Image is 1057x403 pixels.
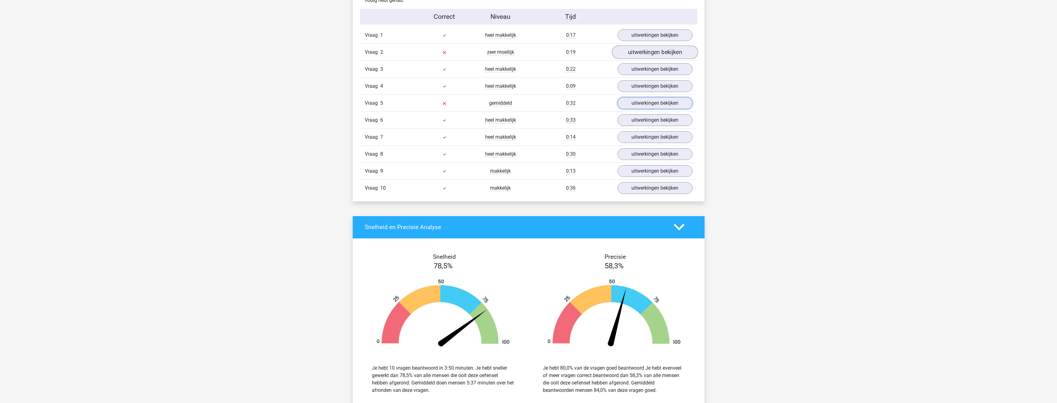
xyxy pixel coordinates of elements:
a: uitwerkingen bekijken [618,148,693,160]
span: 3 [380,66,383,72]
div: Je hebt 80,0% van de vragen goed beantwoord Je hebt evenveel of meer vragen correct beantwoord da... [543,364,685,394]
span: 0:17 [566,32,576,38]
span: Vraag [365,133,380,141]
a: uitwerkingen bekijken [618,131,693,143]
span: gemiddeld [489,100,512,106]
h4: Precisie [536,253,695,260]
a: uitwerkingen bekijken [618,80,693,92]
span: 2 [380,49,383,55]
div: Je hebt 10 vragen beantwoord in 3:50 minuten. Je hebt sneller gewerkt dan 78,5% van alle mensen d... [372,364,514,394]
span: Vraag [365,167,380,175]
div: Tijd [528,12,613,22]
span: heel makkelijk [485,134,516,140]
span: Vraag [365,82,380,90]
a: uitwerkingen bekijken [618,114,693,126]
a: uitwerkingen bekijken [618,29,693,41]
span: 58,3% [605,262,624,270]
span: heel makkelijk [485,66,516,72]
span: 4 [380,83,383,89]
span: Vraag [365,150,380,158]
h4: Snelheid en Precisie Analyse [365,224,664,231]
span: heel makkelijk [485,32,516,38]
span: 0:22 [566,66,576,72]
span: 8 [380,151,383,157]
span: 7 [380,134,383,140]
span: 0:32 [566,100,576,106]
span: heel makkelijk [485,151,516,157]
div: Correct [416,12,472,22]
a: uitwerkingen bekijken [618,165,693,177]
span: Vraag [365,116,380,124]
span: Vraag [365,48,380,56]
span: 0:13 [566,168,576,174]
span: 78,5% [434,262,453,270]
a: uitwerkingen bekijken [618,63,693,75]
span: 0:14 [566,134,576,140]
span: 1 [380,32,383,38]
span: 0:09 [566,83,576,89]
h4: Snelheid [365,253,524,260]
span: 0:36 [566,185,576,191]
span: heel makkelijk [485,117,516,123]
span: makkelijk [490,185,511,191]
span: zeer moeilijk [487,49,514,55]
span: Vraag [365,31,380,39]
a: uitwerkingen bekijken [618,97,693,109]
a: uitwerkingen bekijken [618,182,693,194]
span: 9 [380,168,383,174]
span: 5 [380,100,383,106]
div: Niveau [472,12,529,22]
img: 79.038f80858561.png [367,279,519,350]
span: makkelijk [490,168,511,174]
img: 58.75e42585aedd.png [538,279,690,350]
span: Vraag [365,184,380,192]
a: uitwerkingen bekijken [612,45,698,59]
span: 10 [380,185,386,191]
span: 0:19 [566,49,576,55]
span: Vraag [365,99,380,107]
span: Vraag [365,65,380,73]
span: 0:33 [566,117,576,123]
span: heel makkelijk [485,83,516,89]
span: 0:30 [566,151,576,157]
span: 6 [380,117,383,123]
